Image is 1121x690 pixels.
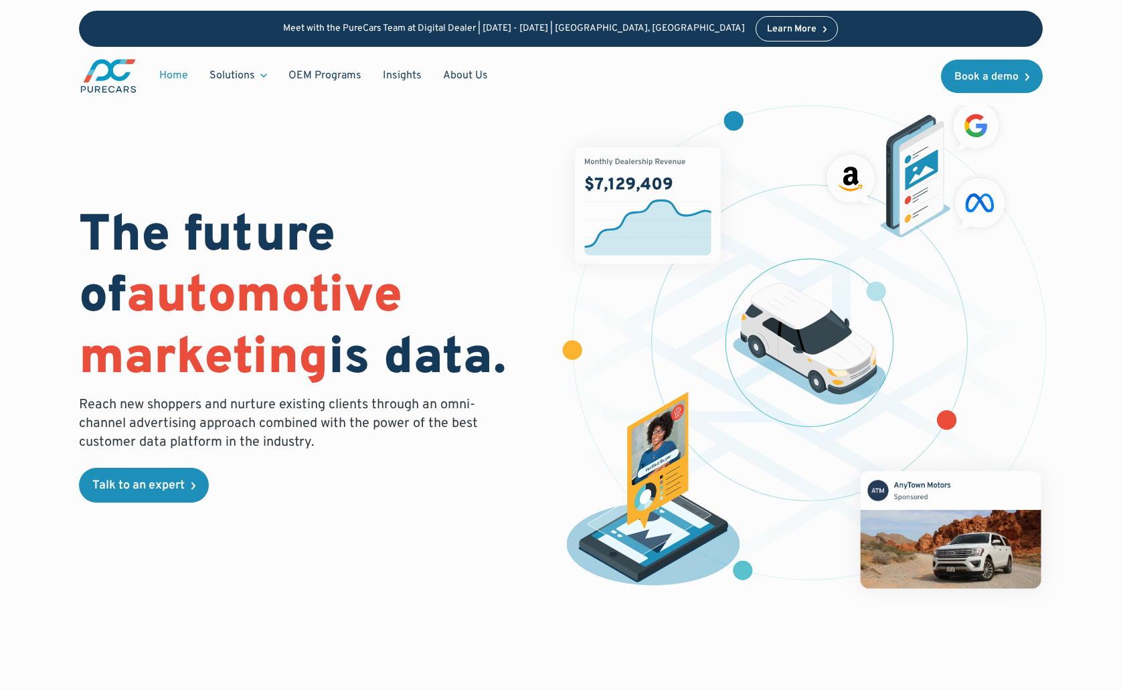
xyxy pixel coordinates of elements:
[820,96,1012,238] img: ads on social media and advertising partners
[767,25,816,34] div: Learn More
[92,480,185,492] div: Talk to an expert
[79,266,402,391] span: automotive marketing
[278,63,372,88] a: OEM Programs
[79,207,545,390] h1: The future of is data.
[954,72,1019,82] div: Book a demo
[941,60,1043,93] a: Book a demo
[209,68,255,83] div: Solutions
[283,23,745,35] p: Meet with the PureCars Team at Digital Dealer | [DATE] - [DATE] | [GEOGRAPHIC_DATA], [GEOGRAPHIC_...
[835,446,1066,613] img: mockup of facebook post
[756,16,839,41] a: Learn More
[553,392,754,592] img: persona of a buyer
[79,58,138,94] a: main
[575,147,721,264] img: chart showing monthly dealership revenue of $7m
[79,396,486,452] p: Reach new shoppers and nurture existing clients through an omni-channel advertising approach comb...
[79,58,138,94] img: purecars logo
[733,283,887,405] img: illustration of a vehicle
[432,63,499,88] a: About Us
[149,63,199,88] a: Home
[199,63,278,88] div: Solutions
[372,63,432,88] a: Insights
[79,468,209,503] a: Talk to an expert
